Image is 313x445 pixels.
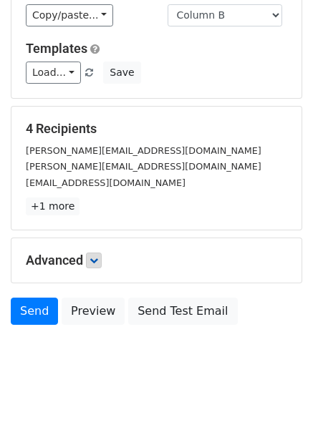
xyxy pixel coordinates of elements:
a: Load... [26,62,81,84]
small: [PERSON_NAME][EMAIL_ADDRESS][DOMAIN_NAME] [26,161,261,172]
a: Send [11,298,58,325]
small: [EMAIL_ADDRESS][DOMAIN_NAME] [26,177,186,188]
iframe: Chat Widget [241,376,313,445]
a: Preview [62,298,125,325]
a: Send Test Email [128,298,237,325]
small: [PERSON_NAME][EMAIL_ADDRESS][DOMAIN_NAME] [26,145,261,156]
h5: Advanced [26,253,287,268]
h5: 4 Recipients [26,121,287,137]
a: +1 more [26,197,80,215]
a: Copy/paste... [26,4,113,26]
button: Save [103,62,140,84]
a: Templates [26,41,87,56]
